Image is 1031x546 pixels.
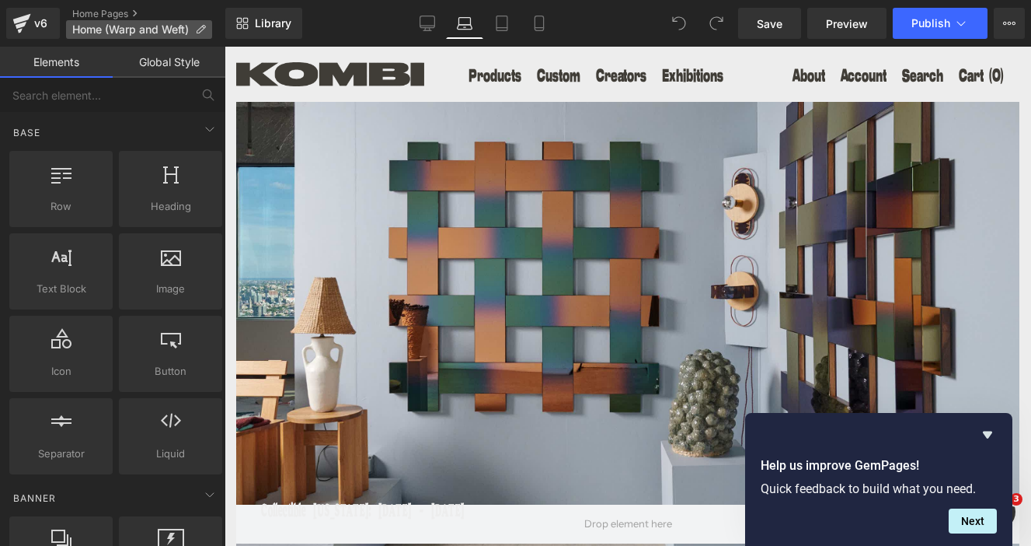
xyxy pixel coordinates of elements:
[14,363,108,380] span: Icon
[761,481,997,496] p: Quick feedback to build what you need.
[6,8,60,39] a: v6
[807,8,886,39] a: Preview
[521,8,558,39] a: Mobile
[483,8,521,39] a: Tablet
[409,8,446,39] a: Desktop
[35,457,403,476] h1: Collectible [US_STATE]: [DATE] - [DATE]
[677,19,734,40] a: Search
[124,198,218,215] span: Heading
[664,8,695,39] button: Undo
[72,8,225,20] a: Home Pages
[12,491,57,506] span: Banner
[113,47,225,78] a: Global Style
[702,450,772,476] a: Learn More
[757,16,782,32] span: Save
[225,8,302,39] a: New Library
[124,446,218,462] span: Liquid
[734,19,795,40] a: Cart (0)
[72,23,189,36] span: Home (Warp and Weft)
[31,13,51,33] div: v6
[446,8,483,39] a: Laptop
[1010,493,1022,506] span: 3
[255,16,291,30] span: Library
[701,8,732,39] button: Redo
[244,19,312,40] a: Products
[994,8,1025,39] button: More
[568,19,616,40] a: About
[124,281,218,297] span: Image
[371,19,437,40] a: Creators
[12,125,42,140] span: Base
[14,281,108,297] span: Text Block
[949,509,997,534] button: Next question
[826,16,868,32] span: Preview
[437,19,514,40] a: Exhibitions
[893,8,987,39] button: Publish
[768,21,776,38] span: 0
[616,19,677,40] a: Account
[312,19,371,40] a: Custom
[14,446,108,462] span: Separator
[761,425,997,534] div: Help us improve GemPages!
[12,16,200,40] img: KOMBI
[244,19,297,40] div: Products
[761,457,997,475] h2: Help us improve GemPages!
[124,363,218,380] span: Button
[14,198,108,215] span: Row
[911,17,950,30] span: Publish
[978,425,997,444] button: Hide survey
